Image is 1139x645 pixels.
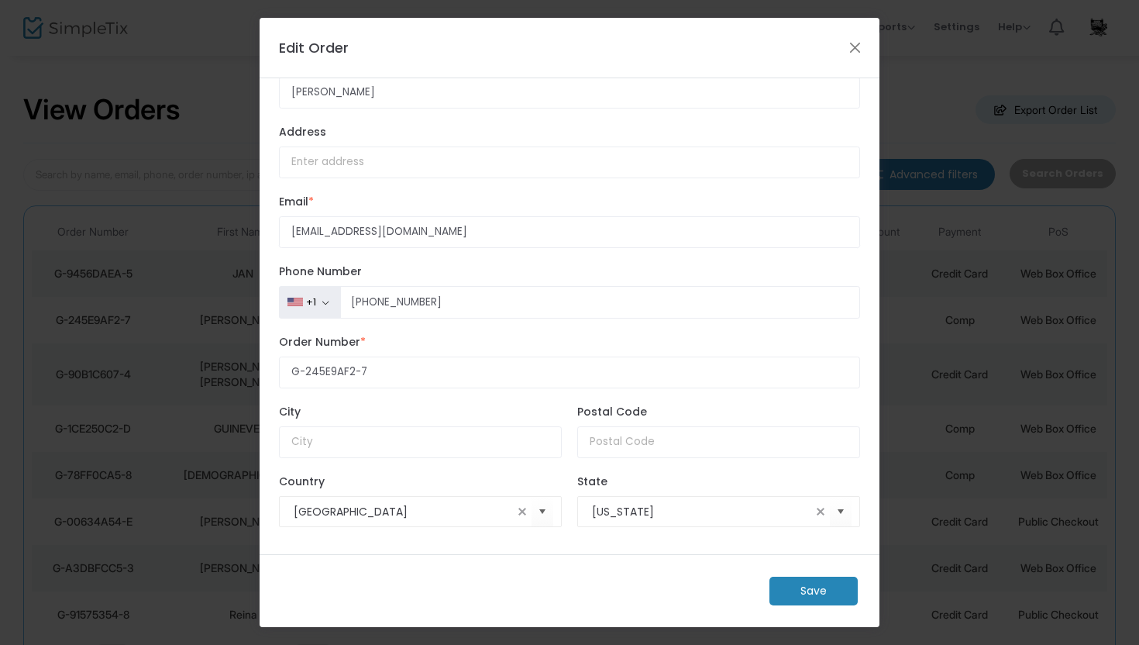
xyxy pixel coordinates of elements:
[306,296,316,309] div: +1
[279,194,860,210] label: Email
[279,404,562,420] label: City
[279,474,562,490] label: Country
[532,496,553,528] button: Select
[279,37,349,58] h4: Edit Order
[340,286,860,319] input: Phone Number
[279,286,341,319] button: +1
[279,334,860,350] label: Order Number
[577,404,860,420] label: Postal Code
[513,502,532,521] span: clear
[279,147,860,178] input: Enter address
[577,474,860,490] label: State
[279,77,860,109] input: Enter last name
[279,264,860,280] label: Phone Number
[811,502,830,521] span: clear
[279,216,860,248] input: Enter email
[294,504,513,520] input: Select Country
[279,426,562,458] input: City
[577,426,860,458] input: Postal Code
[845,37,865,57] button: Close
[279,124,860,140] label: Address
[769,577,858,605] m-button: Save
[592,504,811,520] input: Select State
[279,357,860,388] input: Enter Order Number
[830,496,852,528] button: Select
